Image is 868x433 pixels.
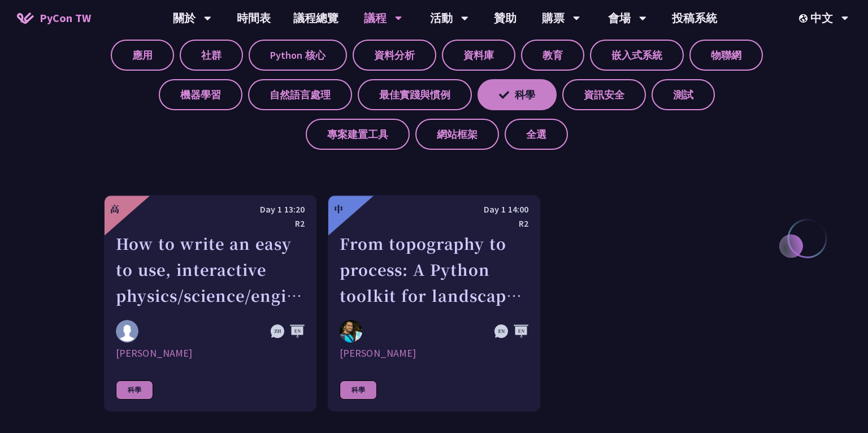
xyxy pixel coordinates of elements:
[562,79,646,110] label: 資訊安全
[116,216,305,231] div: R2
[340,231,528,309] div: From topography to process: A Python toolkit for landscape evolution analysis
[340,202,528,216] div: Day 1 14:00
[17,12,34,24] img: Home icon of PyCon TW 2025
[249,40,347,71] label: Python 核心
[40,10,91,27] span: PyCon TW
[442,40,515,71] label: 資料庫
[799,14,810,23] img: Locale Icon
[340,380,377,400] div: 科學
[116,231,305,309] div: How to write an easy to use, interactive physics/science/engineering simulator leveraging ctypes,...
[116,202,305,216] div: Day 1 13:20
[590,40,684,71] label: 嵌入式系統
[6,4,102,32] a: PyCon TW
[111,40,174,71] label: 應用
[340,216,528,231] div: R2
[334,202,343,216] div: 中
[248,79,352,110] label: 自然語言處理
[415,119,499,150] label: 網站框架
[358,79,472,110] label: 最佳實踐與慣例
[116,320,138,343] img: 黃亭皓
[116,380,153,400] div: 科學
[110,202,119,216] div: 高
[353,40,436,71] label: 資料分析
[505,119,568,150] label: 全選
[521,40,584,71] label: 教育
[116,347,305,360] div: [PERSON_NAME]
[689,40,763,71] label: 物聯網
[478,79,557,110] label: 科學
[328,195,540,412] a: 中 Day 1 14:00 R2 From topography to process: A Python toolkit for landscape evolution analysis Ri...
[159,79,242,110] label: 機器學習
[180,40,243,71] label: 社群
[104,195,316,412] a: 高 Day 1 13:20 R2 How to write an easy to use, interactive physics/science/engineering simulator l...
[652,79,715,110] label: 測試
[340,320,362,343] img: Ricarido Saturay
[340,347,528,360] div: [PERSON_NAME]
[306,119,410,150] label: 專案建置工具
